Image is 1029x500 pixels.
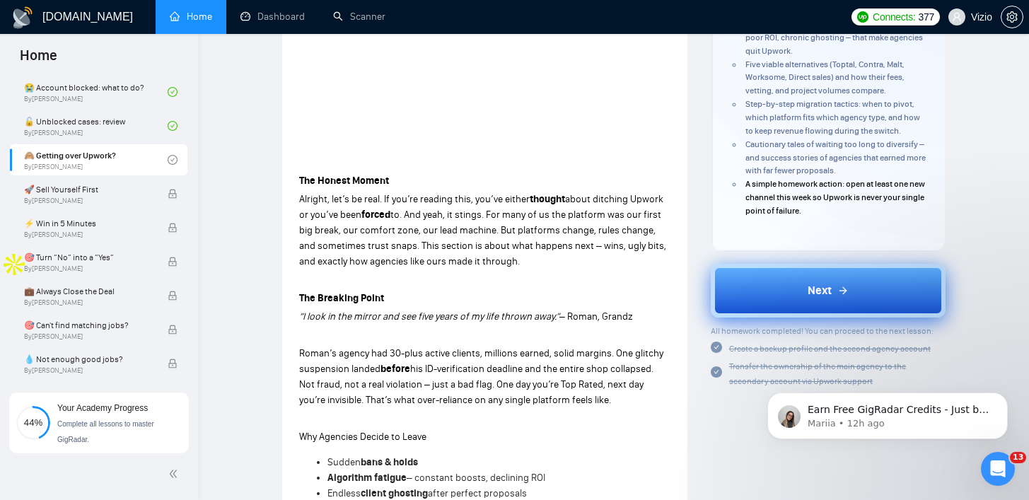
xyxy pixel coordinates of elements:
[711,264,946,318] button: Next
[170,11,212,23] a: homeHome
[8,45,69,75] span: Home
[299,363,653,406] span: his ID-verification deadline and the entire shop collapsed. Not fraud, not a real violation – jus...
[11,6,34,29] img: logo
[1001,11,1023,23] a: setting
[24,197,153,205] span: By [PERSON_NAME]
[57,403,148,413] span: Your Academy Progress
[168,87,178,97] span: check-circle
[327,456,361,468] span: Sudden
[24,182,153,197] span: 🚀 Sell Yourself First
[745,99,920,136] span: Step-by-step migration tactics: when to pivot, which platform fits which agency type, and how to ...
[168,359,178,368] span: lock
[168,155,178,165] span: check-circle
[745,19,923,56] span: The top pain triggers – bans, algorithm fatigue, poor ROI, chronic ghosting – that make agencies ...
[428,487,527,499] span: after perfect proposals
[299,193,530,205] span: Alright, let’s be real. If you’re reading this, you’ve either
[327,472,407,484] strong: Algorithm fatigue
[168,291,178,301] span: lock
[361,487,428,499] strong: client ghosting
[299,310,559,322] em: “I look in the mirror and see five years of my life thrown away.”
[918,9,934,25] span: 377
[1010,452,1026,463] span: 13
[24,352,153,366] span: 💧 Not enough good jobs?
[168,223,178,233] span: lock
[168,467,182,481] span: double-left
[24,366,153,375] span: By [PERSON_NAME]
[24,231,153,239] span: By [PERSON_NAME]
[952,12,962,22] span: user
[168,189,178,199] span: lock
[745,179,925,216] span: A simple homework action: open at least one new channel this week so Upwork is never your single ...
[711,366,722,378] span: check-circle
[24,144,168,175] a: 🙈 Getting over Upwork?By[PERSON_NAME]
[24,216,153,231] span: ⚡ Win in 5 Minutes
[24,298,153,307] span: By [PERSON_NAME]
[361,456,418,468] strong: bans & holds
[873,9,915,25] span: Connects:
[57,420,154,443] span: Complete all lessons to master GigRadar.
[745,139,926,176] span: Cautionary tales of waiting too long to diversify – and success stories of agencies that earned m...
[327,487,361,499] span: Endless
[808,282,832,299] span: Next
[299,347,663,375] span: Roman’s agency had 30-plus active clients, millions earned, solid margins. One glitchy suspension...
[299,209,666,267] span: to. And yeah, it stings. For many of us the platform was our first big break, our comfort zone, o...
[711,342,722,353] span: check-circle
[299,292,384,304] strong: The Breaking Point
[857,11,868,23] img: upwork-logo.png
[361,209,390,221] strong: forced
[333,11,385,23] a: searchScanner
[24,332,153,341] span: By [PERSON_NAME]
[1001,6,1023,28] button: setting
[240,11,305,23] a: dashboardDashboard
[16,418,50,427] span: 44%
[729,361,906,386] span: Transfer the ownership of the main agency to the secondary account via Upwork support
[380,363,410,375] strong: before
[530,193,565,205] strong: thought
[24,76,168,107] a: 😭 Account blocked: what to do?By[PERSON_NAME]
[729,344,931,354] span: Create a backup profile and the second agency account
[1001,11,1023,23] span: setting
[24,284,153,298] span: 💼 Always Close the Deal
[746,363,1029,462] iframe: Intercom notifications message
[168,325,178,335] span: lock
[299,175,389,187] strong: The Honest Moment
[745,59,905,96] span: Five viable alternatives (Toptal, Contra, Malt, Worksome, Direct sales) and how their fees, vetti...
[711,326,934,336] span: All homework completed! You can proceed to the next lesson:
[299,431,426,443] span: Why Agencies Decide to Leave
[559,310,633,322] span: – Roman, Grandz
[168,121,178,131] span: check-circle
[24,318,153,332] span: 🎯 Can't find matching jobs?
[24,110,168,141] a: 🔓 Unblocked cases: reviewBy[PERSON_NAME]
[981,452,1015,486] iframe: Intercom live chat
[407,472,545,484] span: – constant boosts, declining ROI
